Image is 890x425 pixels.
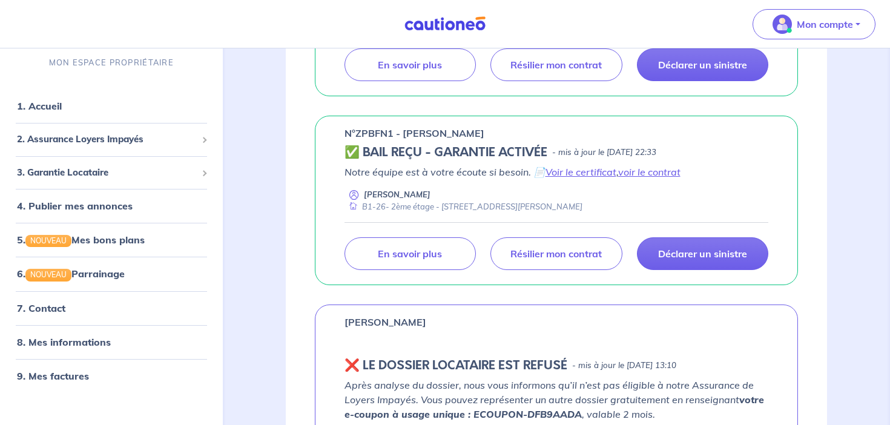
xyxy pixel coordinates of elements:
p: - mis à jour le [DATE] 22:33 [552,147,656,159]
a: 4. Publier mes annonces [17,200,133,212]
a: Déclarer un sinistre [637,237,768,270]
p: - mis à jour le [DATE] 13:10 [572,360,676,372]
p: n°ZPBFN1 - [PERSON_NAME] [344,126,484,140]
div: 7. Contact [5,296,218,320]
img: illu_account_valid_menu.svg [773,15,792,34]
a: 6.NOUVEAUParrainage [17,268,125,280]
a: Résilier mon contrat [490,237,622,270]
div: 6.NOUVEAUParrainage [5,262,218,286]
p: Déclarer un sinistre [658,59,747,71]
div: 2. Assurance Loyers Impayés [5,128,218,151]
a: 8. Mes informations [17,336,111,348]
a: voir le contrat [618,166,681,178]
button: illu_account_valid_menu.svgMon compte [753,9,875,39]
p: En savoir plus [378,59,442,71]
p: Après analyse du dossier, nous vous informons qu’il n’est pas éligible à notre Assurance de Loyer... [344,378,769,421]
h5: ✅ BAIL REÇU - GARANTIE ACTIVÉE [344,145,547,160]
div: 8. Mes informations [5,330,218,354]
span: 3. Garantie Locataire [17,166,197,180]
div: state: REJECTED, Context: NEW,CHOOSE-CERTIFICATE,ALONE,LESSOR-DOCUMENTS [344,358,769,373]
div: 4. Publier mes annonces [5,194,218,218]
a: 5.NOUVEAUMes bons plans [17,234,145,246]
a: 1. Accueil [17,100,62,112]
span: 2. Assurance Loyers Impayés [17,133,197,147]
img: Cautioneo [400,16,490,31]
a: En savoir plus [344,48,476,81]
div: state: CONTRACT-VALIDATED, Context: NEW,CHOOSE-CERTIFICATE,ALONE,LESSOR-DOCUMENTS [344,145,769,160]
p: En savoir plus [378,248,442,260]
p: Résilier mon contrat [510,59,602,71]
p: Mon compte [797,17,853,31]
div: 5.NOUVEAUMes bons plans [5,228,218,252]
p: [PERSON_NAME] [364,189,430,200]
a: Déclarer un sinistre [637,48,768,81]
h5: ❌️️ LE DOSSIER LOCATAIRE EST REFUSÉ [344,358,567,373]
a: 9. Mes factures [17,370,89,382]
div: B1-26- 2ème étage - [STREET_ADDRESS][PERSON_NAME] [344,201,582,212]
a: 7. Contact [17,302,65,314]
p: [PERSON_NAME] [344,315,426,329]
p: Résilier mon contrat [510,248,602,260]
a: En savoir plus [344,237,476,270]
p: Déclarer un sinistre [658,248,747,260]
p: MON ESPACE PROPRIÉTAIRE [49,57,174,68]
a: Résilier mon contrat [490,48,622,81]
div: 1. Accueil [5,94,218,118]
a: Voir le certificat [546,166,616,178]
p: Notre équipe est à votre écoute si besoin. 📄 , [344,165,769,179]
div: 9. Mes factures [5,364,218,388]
div: 3. Garantie Locataire [5,161,218,185]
